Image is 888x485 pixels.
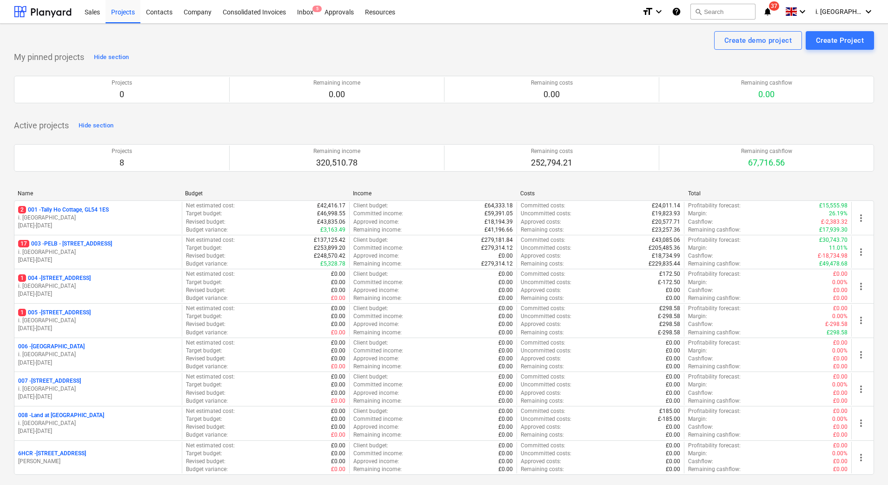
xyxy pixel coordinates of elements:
p: £0.00 [331,339,345,347]
div: Hide section [94,52,129,63]
p: 007 - [STREET_ADDRESS] [18,377,81,385]
p: i. [GEOGRAPHIC_DATA] [18,385,178,393]
p: Profitability forecast : [688,373,741,381]
div: 1005 -[STREET_ADDRESS]i. [GEOGRAPHIC_DATA][DATE]-[DATE] [18,309,178,332]
p: Margin : [688,244,707,252]
p: Remaining cashflow : [688,260,741,268]
div: 1004 -[STREET_ADDRESS]i. [GEOGRAPHIC_DATA][DATE]-[DATE] [18,274,178,298]
p: Remaining income : [353,329,402,337]
p: £43,835.06 [317,218,345,226]
p: £298.58 [659,305,680,312]
p: £0.00 [498,286,513,294]
p: £0.00 [498,329,513,337]
p: £0.00 [331,286,345,294]
p: Target budget : [186,312,222,320]
p: Net estimated cost : [186,373,235,381]
p: Cashflow : [688,218,713,226]
span: 2 [18,206,26,213]
p: £0.00 [331,355,345,363]
p: [DATE] - [DATE] [18,393,178,401]
p: Revised budget : [186,252,225,260]
p: [DATE] - [DATE] [18,325,178,332]
p: £0.00 [331,312,345,320]
p: Target budget : [186,415,222,423]
span: search [695,8,702,15]
p: £0.00 [833,389,848,397]
p: £42,416.17 [317,202,345,210]
p: £0.00 [666,339,680,347]
p: Net estimated cost : [186,339,235,347]
p: Approved income : [353,286,399,294]
p: Margin : [688,381,707,389]
p: 0.00% [832,381,848,389]
p: Remaining costs : [521,329,564,337]
span: 37 [769,1,779,11]
p: £0.00 [498,381,513,389]
p: 0.00% [832,347,848,355]
p: Net estimated cost : [186,407,235,415]
p: Remaining cashflow [741,147,792,155]
p: Remaining costs [531,79,573,87]
div: Create Project [816,34,864,47]
p: Approved income : [353,218,399,226]
p: £0.00 [498,339,513,347]
p: £0.00 [833,355,848,363]
div: Hide section [79,120,113,131]
p: Net estimated cost : [186,202,235,210]
p: £18,734.99 [652,252,680,260]
span: more_vert [855,418,867,429]
p: £0.00 [498,279,513,286]
p: £0.00 [331,294,345,302]
p: £0.00 [498,294,513,302]
p: Uncommitted costs : [521,381,571,389]
p: £64,333.18 [484,202,513,210]
p: Approved costs : [521,286,561,294]
p: Net estimated cost : [186,305,235,312]
p: Revised budget : [186,355,225,363]
p: Remaining income : [353,397,402,405]
p: £0.00 [331,305,345,312]
p: Active projects [14,120,69,131]
p: Client budget : [353,270,388,278]
i: keyboard_arrow_down [797,6,808,17]
p: Budget variance : [186,260,228,268]
p: £0.00 [331,347,345,355]
span: more_vert [855,349,867,360]
div: 008 -Land at [GEOGRAPHIC_DATA]i. [GEOGRAPHIC_DATA][DATE]-[DATE] [18,412,178,435]
p: 26.19% [829,210,848,218]
button: Hide section [76,118,116,133]
p: £298.58 [659,320,680,328]
p: £279,181.84 [481,236,513,244]
p: i. [GEOGRAPHIC_DATA] [18,351,178,359]
p: £0.00 [331,415,345,423]
p: Remaining income [313,147,360,155]
p: Uncommitted costs : [521,279,571,286]
p: Remaining cashflow [741,79,792,87]
p: Client budget : [353,373,388,381]
p: Remaining cashflow : [688,329,741,337]
p: Approved costs : [521,218,561,226]
p: Remaining cashflow : [688,226,741,234]
p: 67,716.56 [741,157,792,168]
div: Name [18,190,178,197]
p: Remaining costs : [521,294,564,302]
p: £-298.58 [658,329,680,337]
p: £5,328.78 [320,260,345,268]
p: 0 [112,89,132,100]
p: £0.00 [498,347,513,355]
p: Client budget : [353,236,388,244]
p: Client budget : [353,305,388,312]
p: £43,085.06 [652,236,680,244]
p: Uncommitted costs : [521,312,571,320]
p: [DATE] - [DATE] [18,359,178,367]
div: Costs [520,190,680,197]
p: £0.00 [833,363,848,371]
p: Profitability forecast : [688,270,741,278]
p: Profitability forecast : [688,339,741,347]
span: 17 [18,240,29,247]
p: 001 - Tally Ho Cottage, GL54 1ES [18,206,109,214]
p: Remaining income : [353,294,402,302]
p: £0.00 [833,305,848,312]
p: Uncommitted costs : [521,415,571,423]
p: £0.00 [331,329,345,337]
